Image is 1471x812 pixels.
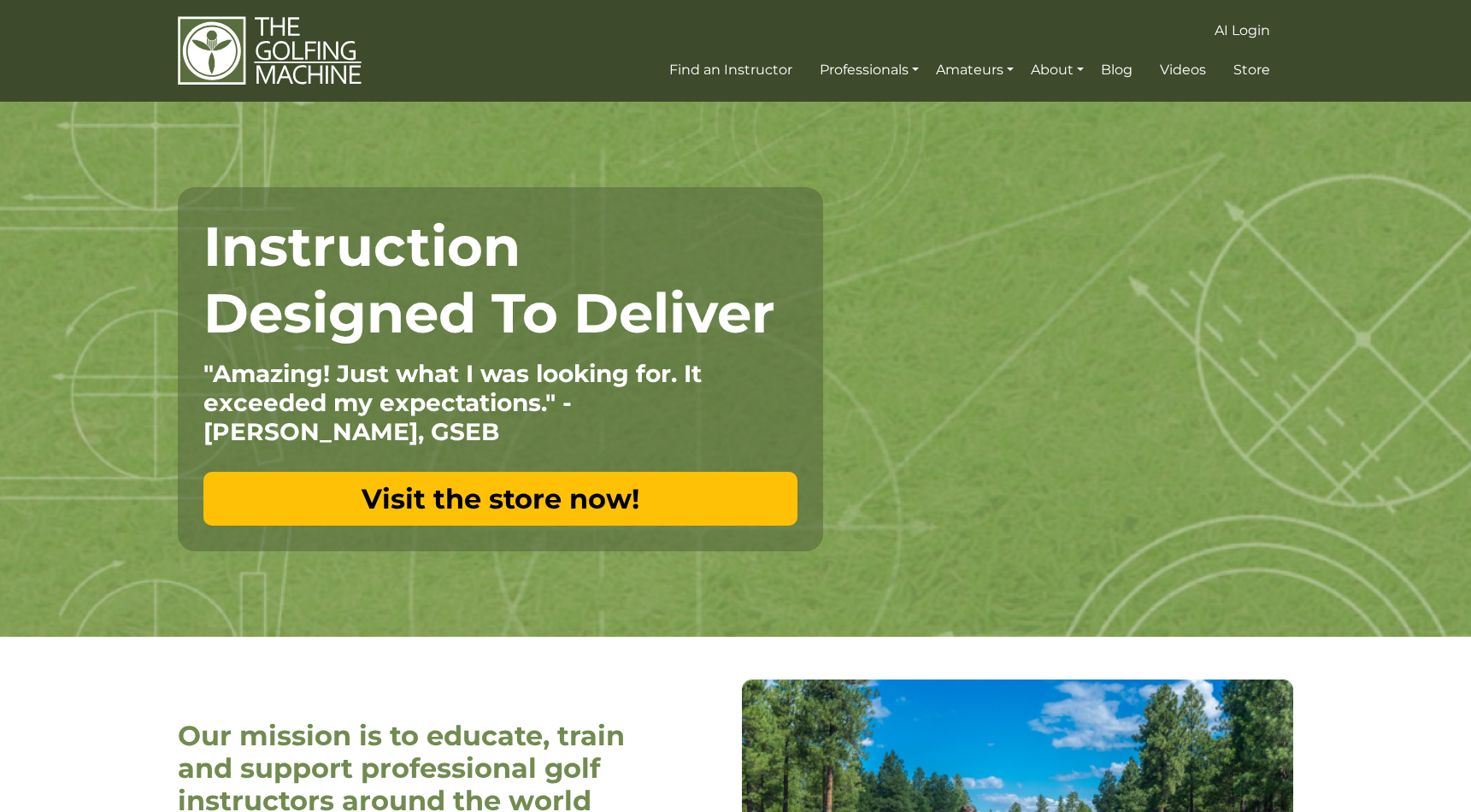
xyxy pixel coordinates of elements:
a: Blog [1097,55,1137,85]
span: Find an Instructor [669,62,792,78]
a: Amateurs [932,55,1018,85]
a: Professionals [815,55,923,85]
img: The Golfing Machine [178,15,362,86]
span: Videos [1160,62,1206,78]
a: Store [1229,55,1274,85]
h1: Instruction Designed To Deliver [203,213,797,346]
p: "Amazing! Just what I was looking for. It exceeded my expectations." - [PERSON_NAME], GSEB [203,359,797,446]
span: Blog [1101,62,1133,78]
a: Find an Instructor [665,55,797,85]
a: AI Login [1210,15,1274,46]
a: Visit the store now! [203,472,797,526]
span: AI Login [1215,22,1270,38]
a: About [1027,55,1088,85]
a: Videos [1156,55,1210,85]
span: Store [1233,62,1270,78]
